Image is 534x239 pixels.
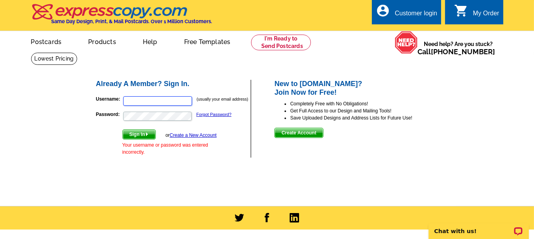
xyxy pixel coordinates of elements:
[418,48,495,56] span: Call
[274,80,439,97] h2: New to [DOMAIN_NAME]? Join Now for Free!
[31,9,212,24] a: Same Day Design, Print, & Mail Postcards. Over 1 Million Customers.
[122,142,217,156] div: Your username or password was entered incorrectly.
[431,48,495,56] a: [PHONE_NUMBER]
[123,130,155,139] span: Sign In
[18,32,74,50] a: Postcards
[165,132,216,139] div: or
[170,132,216,138] a: Create a New Account
[145,132,149,136] img: button-next-arrow-white.png
[96,80,251,88] h2: Already A Member? Sign In.
[96,111,122,118] label: Password:
[130,32,170,50] a: Help
[290,107,439,114] li: Get Full Access to our Design and Mailing Tools!
[290,114,439,121] li: Save Uploaded Designs and Address Lists for Future Use!
[395,10,437,21] div: Customer login
[290,100,439,107] li: Completely Free with No Obligations!
[274,128,323,138] button: Create Account
[52,18,212,24] h4: Same Day Design, Print, & Mail Postcards. Over 1 Million Customers.
[172,32,243,50] a: Free Templates
[376,9,437,18] a: account_circle Customer login
[376,4,390,18] i: account_circle
[418,40,499,56] span: Need help? Are you stuck?
[454,9,499,18] a: shopping_cart My Order
[122,129,156,140] button: Sign In
[423,214,534,239] iframe: LiveChat chat widget
[96,96,122,103] label: Username:
[197,97,248,101] small: (usually your email address)
[196,112,231,117] a: Forgot Password?
[454,4,468,18] i: shopping_cart
[473,10,499,21] div: My Order
[76,32,129,50] a: Products
[395,31,418,54] img: help
[275,128,323,138] span: Create Account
